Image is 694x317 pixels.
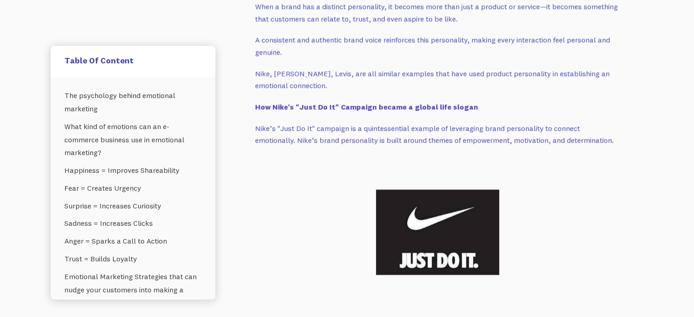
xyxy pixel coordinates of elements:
[64,86,202,117] a: The psychology behind emotional marketing
[255,156,620,168] p: ‍
[64,117,202,161] a: What kind of emotions can an e-commerce business use in emotional marketing?
[255,297,620,309] p: ‍
[255,122,620,146] p: Nike’s "Just Do It" campaign is a quintessential example of leveraging brand personality to conne...
[255,102,478,111] strong: How Nike's "Just Do It" Campaign became a global life slogan
[64,197,202,214] a: Surprise = Increases Curiosity
[255,0,620,25] p: When a brand has a distinct personality, it becomes more than just a product or service—it become...
[255,34,620,58] p: A consistent and authentic brand voice reinforces this personality, making every interaction feel...
[64,249,202,267] a: Trust = Builds Loyalty
[64,267,202,311] a: Emotional Marketing Strategies that can nudge your customers into making a purchase
[64,161,202,179] a: Happiness = Improves Shareability
[64,232,202,250] a: Anger = Sparks a Call to Action
[64,214,202,232] a: Sadness = Increases Clicks
[64,55,202,65] h5: Table Of Content
[64,179,202,197] a: Fear = Creates Urgency
[255,68,620,92] p: Nike, [PERSON_NAME], Levis, are all similar examples that have used product personality in establ...
[255,101,620,113] p: ‍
